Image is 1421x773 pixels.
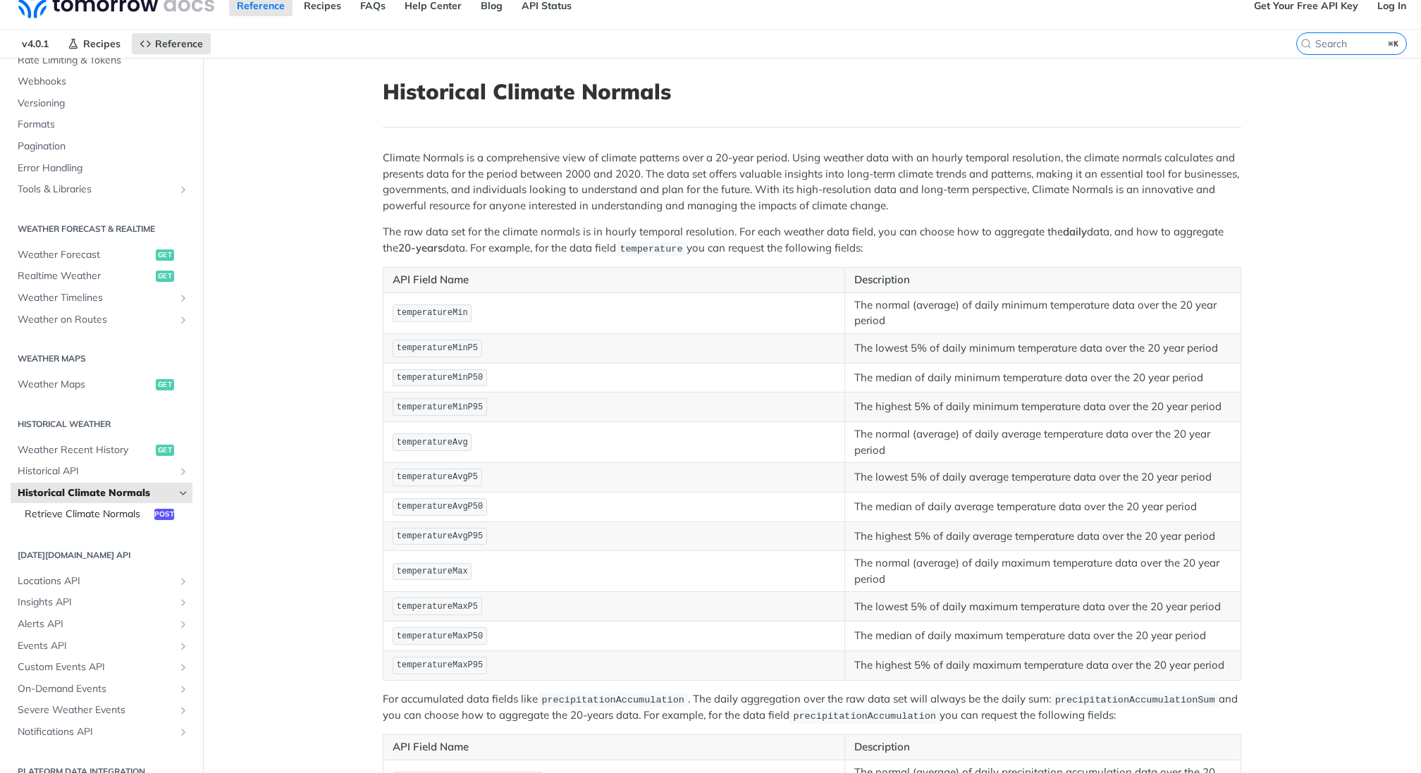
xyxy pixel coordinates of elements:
p: The lowest 5% of daily average temperature data over the 20 year period [854,469,1231,486]
a: Reference [132,33,211,54]
h2: Weather Maps [11,352,192,365]
p: The highest 5% of daily minimum temperature data over the 20 year period [854,399,1231,415]
span: get [156,379,174,390]
span: Notifications API [18,725,174,739]
a: Weather Mapsget [11,374,192,395]
a: Recipes [60,33,128,54]
a: Locations APIShow subpages for Locations API [11,571,192,592]
a: Error Handling [11,158,192,179]
span: Alerts API [18,617,174,631]
span: Weather Forecast [18,248,152,262]
span: Rate Limiting & Tokens [18,54,189,68]
a: Weather TimelinesShow subpages for Weather Timelines [11,287,192,309]
span: Versioning [18,97,189,111]
a: Custom Events APIShow subpages for Custom Events API [11,657,192,678]
span: temperatureMaxP95 [397,660,483,670]
a: Tools & LibrariesShow subpages for Tools & Libraries [11,179,192,200]
p: Climate Normals is a comprehensive view of climate patterns over a 20-year period. Using weather ... [383,150,1241,214]
a: Weather Recent Historyget [11,440,192,461]
a: Weather on RoutesShow subpages for Weather on Routes [11,309,192,330]
a: Pagination [11,136,192,157]
a: Severe Weather EventsShow subpages for Severe Weather Events [11,700,192,721]
span: Pagination [18,140,189,154]
a: Historical APIShow subpages for Historical API [11,461,192,482]
span: precipitationAccumulation [541,695,684,705]
span: Weather Timelines [18,291,174,305]
button: Hide subpages for Historical Climate Normals [178,488,189,499]
a: On-Demand EventsShow subpages for On-Demand Events [11,679,192,700]
span: v4.0.1 [14,33,56,54]
p: For accumulated data fields like . The daily aggregation over the raw data set will always be the... [383,691,1241,724]
button: Show subpages for Weather on Routes [178,314,189,326]
span: temperature [620,244,682,254]
a: Insights APIShow subpages for Insights API [11,592,192,613]
span: temperatureMinP5 [397,343,478,353]
p: Description [854,739,1231,755]
span: temperatureMin [397,308,468,318]
span: temperatureAvgP95 [397,531,483,541]
button: Show subpages for Events API [178,641,189,652]
span: get [156,445,174,456]
strong: 20-years [398,241,443,254]
a: Historical Climate NormalsHide subpages for Historical Climate Normals [11,483,192,504]
span: temperatureMinP95 [397,402,483,412]
span: post [154,509,174,520]
kbd: ⌘K [1385,37,1403,51]
span: Insights API [18,595,174,610]
button: Show subpages for Custom Events API [178,662,189,673]
button: Show subpages for Tools & Libraries [178,184,189,195]
span: temperatureMax [397,567,468,576]
p: The normal (average) of daily maximum temperature data over the 20 year period [854,555,1231,587]
span: temperatureMaxP5 [397,602,478,612]
button: Show subpages for Locations API [178,576,189,587]
span: On-Demand Events [18,682,174,696]
span: temperatureMinP50 [397,373,483,383]
a: Realtime Weatherget [11,266,192,287]
span: Weather Maps [18,378,152,392]
span: temperatureAvgP5 [397,472,478,482]
span: get [156,271,174,282]
span: Custom Events API [18,660,174,674]
a: Rate Limiting & Tokens [11,50,192,71]
button: Show subpages for Notifications API [178,726,189,738]
p: The lowest 5% of daily minimum temperature data over the 20 year period [854,340,1231,357]
h2: [DATE][DOMAIN_NAME] API [11,549,192,562]
p: API Field Name [393,739,835,755]
a: Weather Forecastget [11,245,192,266]
button: Show subpages for On-Demand Events [178,684,189,695]
span: Weather Recent History [18,443,152,457]
span: Formats [18,118,189,132]
p: The raw data set for the climate normals is in hourly temporal resolution. For each weather data ... [383,224,1241,256]
span: precipitationAccumulation [793,711,936,722]
a: Alerts APIShow subpages for Alerts API [11,614,192,635]
p: The highest 5% of daily average temperature data over the 20 year period [854,528,1231,545]
span: Locations API [18,574,174,588]
h1: Historical Climate Normals [383,79,1241,104]
p: The median of daily average temperature data over the 20 year period [854,499,1231,515]
a: Events APIShow subpages for Events API [11,636,192,657]
a: Webhooks [11,71,192,92]
a: Formats [11,114,192,135]
span: precipitationAccumulationSum [1055,695,1215,705]
span: Reference [155,37,203,50]
span: Severe Weather Events [18,703,174,717]
p: The normal (average) of daily minimum temperature data over the 20 year period [854,297,1231,329]
span: Error Handling [18,161,189,175]
p: The normal (average) of daily average temperature data over the 20 year period [854,426,1231,458]
span: Weather on Routes [18,313,174,327]
span: temperatureAvgP50 [397,502,483,512]
a: Retrieve Climate Normalspost [18,504,192,525]
p: The lowest 5% of daily maximum temperature data over the 20 year period [854,599,1231,615]
span: Historical Climate Normals [18,486,174,500]
span: get [156,249,174,261]
p: The median of daily maximum temperature data over the 20 year period [854,628,1231,644]
p: The highest 5% of daily maximum temperature data over the 20 year period [854,657,1231,674]
span: Events API [18,639,174,653]
h2: Historical Weather [11,418,192,431]
button: Show subpages for Severe Weather Events [178,705,189,716]
button: Show subpages for Insights API [178,597,189,608]
span: Retrieve Climate Normals [25,507,151,521]
span: Historical API [18,464,174,478]
svg: Search [1300,38,1312,49]
p: API Field Name [393,272,835,288]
